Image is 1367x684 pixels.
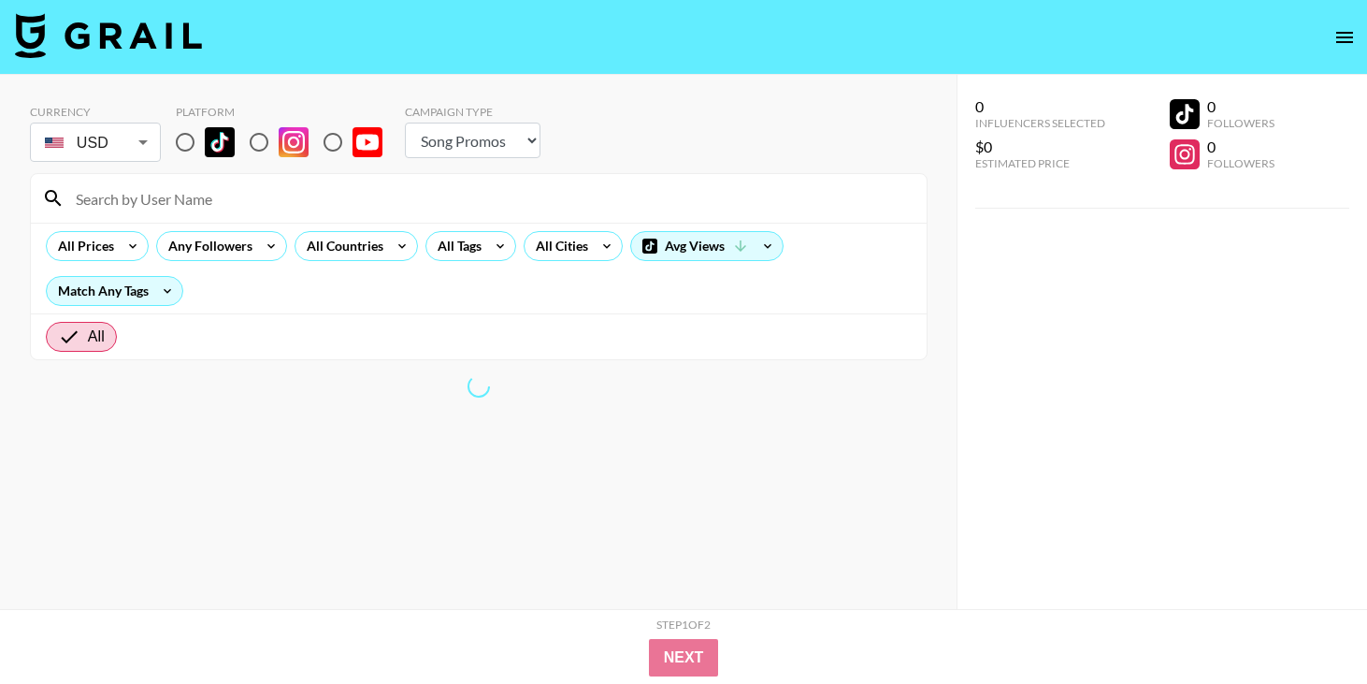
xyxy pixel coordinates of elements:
img: Grail Talent [15,13,202,58]
div: 0 [1207,97,1274,116]
div: Followers [1207,156,1274,170]
div: Estimated Price [975,156,1105,170]
div: All Tags [426,232,485,260]
img: TikTok [205,127,235,157]
div: Avg Views [631,232,783,260]
span: All [88,326,105,348]
span: Refreshing lists, bookers, clients, countries, tags, cities, talent, talent... [467,374,491,399]
div: Match Any Tags [47,277,182,305]
div: 0 [975,97,1105,116]
div: All Prices [47,232,118,260]
img: Instagram [279,127,309,157]
div: Platform [176,105,397,119]
div: All Countries [295,232,387,260]
div: Followers [1207,116,1274,130]
div: Currency [30,105,161,119]
div: USD [34,126,157,159]
div: Influencers Selected [975,116,1105,130]
img: YouTube [353,127,382,157]
button: Next [649,639,719,677]
div: Campaign Type [405,105,540,119]
input: Search by User Name [65,183,915,213]
button: open drawer [1326,19,1363,56]
div: 0 [1207,138,1274,156]
div: Step 1 of 2 [656,618,711,632]
div: $0 [975,138,1105,156]
div: Any Followers [157,232,256,260]
div: All Cities [525,232,592,260]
